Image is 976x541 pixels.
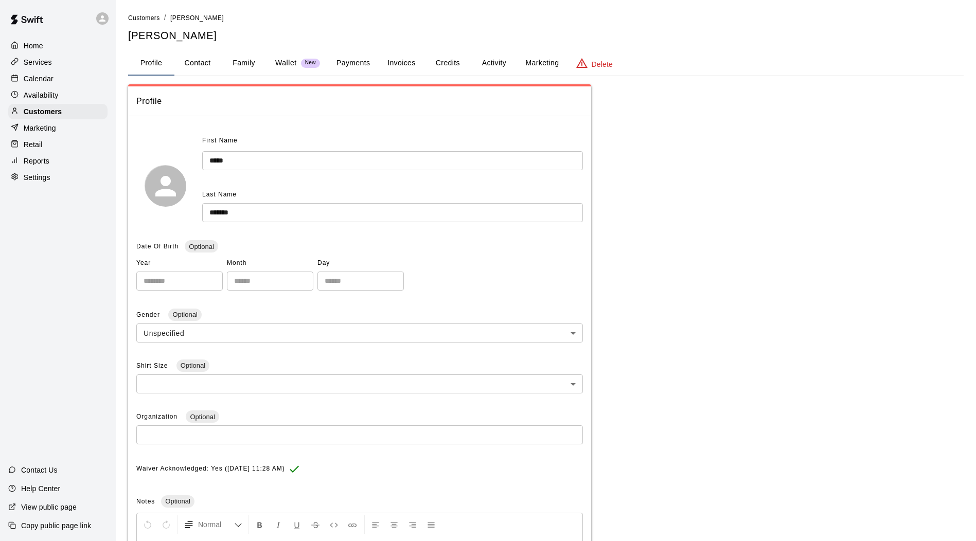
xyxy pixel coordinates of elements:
[136,255,223,272] span: Year
[8,104,108,119] a: Customers
[136,311,162,318] span: Gender
[24,172,50,183] p: Settings
[8,137,108,152] a: Retail
[21,520,91,531] p: Copy public page link
[157,515,175,534] button: Redo
[328,51,378,76] button: Payments
[517,51,567,76] button: Marketing
[378,51,424,76] button: Invoices
[128,13,160,22] a: Customers
[367,515,384,534] button: Left Align
[317,255,404,272] span: Day
[136,323,583,342] div: Unspecified
[136,362,170,369] span: Shirt Size
[422,515,440,534] button: Justify Align
[270,515,287,534] button: Format Italics
[202,191,237,198] span: Last Name
[136,413,180,420] span: Organization
[8,71,108,86] a: Calendar
[186,413,219,421] span: Optional
[221,51,267,76] button: Family
[424,51,471,76] button: Credits
[24,156,49,166] p: Reports
[251,515,269,534] button: Format Bold
[170,14,224,22] span: [PERSON_NAME]
[24,41,43,51] p: Home
[288,515,306,534] button: Format Underline
[24,74,54,84] p: Calendar
[471,51,517,76] button: Activity
[8,38,108,53] a: Home
[136,498,155,505] span: Notes
[301,60,320,66] span: New
[139,515,156,534] button: Undo
[128,51,174,76] button: Profile
[8,153,108,169] a: Reports
[404,515,421,534] button: Right Align
[180,515,246,534] button: Formatting Options
[136,95,583,108] span: Profile
[8,87,108,103] a: Availability
[21,465,58,475] p: Contact Us
[592,59,613,69] p: Delete
[161,497,194,505] span: Optional
[176,362,209,369] span: Optional
[136,243,179,250] span: Date Of Birth
[24,123,56,133] p: Marketing
[21,483,60,494] p: Help Center
[164,12,166,23] li: /
[385,515,403,534] button: Center Align
[227,255,313,272] span: Month
[128,14,160,22] span: Customers
[8,120,108,136] a: Marketing
[24,139,43,150] p: Retail
[325,515,343,534] button: Insert Code
[128,12,964,24] nav: breadcrumb
[24,57,52,67] p: Services
[275,58,297,68] p: Wallet
[198,519,234,530] span: Normal
[128,29,964,43] h5: [PERSON_NAME]
[8,170,108,185] a: Settings
[8,55,108,70] a: Services
[202,133,238,149] span: First Name
[136,461,285,477] span: Waiver Acknowledged: Yes ([DATE] 11:28 AM)
[307,515,324,534] button: Format Strikethrough
[168,311,201,318] span: Optional
[128,51,964,76] div: basic tabs example
[21,502,77,512] p: View public page
[185,243,218,250] span: Optional
[174,51,221,76] button: Contact
[24,106,62,117] p: Customers
[344,515,361,534] button: Insert Link
[24,90,59,100] p: Availability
